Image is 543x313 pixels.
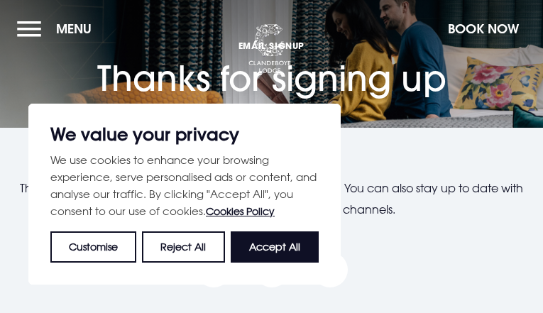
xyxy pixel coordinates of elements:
a: Cookies Policy [206,205,275,217]
button: Accept All [231,231,319,263]
p: Thanks for signing up for emails from [GEOGRAPHIC_DATA]. You can also stay up to date with [GEOGR... [17,177,526,221]
button: Book Now [441,13,526,44]
span: Email Signup [97,40,446,51]
p: We use cookies to enhance your browsing experience, serve personalised ads or content, and analys... [50,151,319,220]
p: We value your privacy [50,126,319,143]
button: Customise [50,231,136,263]
button: Reject All [142,231,224,263]
img: Clandeboye Lodge [248,24,291,74]
div: We value your privacy [28,104,341,285]
button: Menu [17,13,99,44]
span: Menu [56,21,92,37]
